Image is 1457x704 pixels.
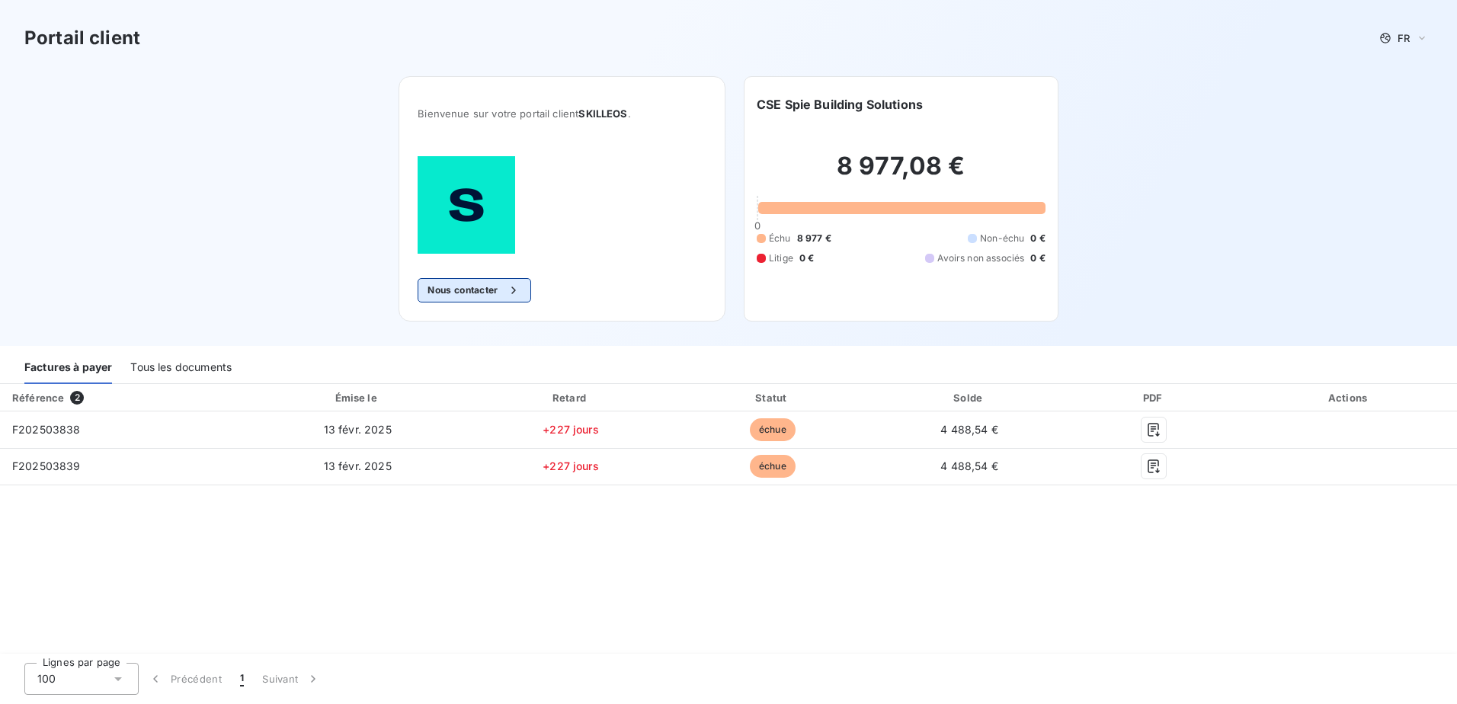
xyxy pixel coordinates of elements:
[70,391,84,405] span: 2
[130,352,232,384] div: Tous les documents
[769,251,793,265] span: Litige
[12,392,64,404] div: Référence
[676,390,869,405] div: Statut
[324,423,392,436] span: 13 févr. 2025
[754,219,761,232] span: 0
[750,418,796,441] span: échue
[418,278,530,302] button: Nous contacter
[543,459,599,472] span: +227 jours
[750,455,796,478] span: échue
[757,151,1046,197] h2: 8 977,08 €
[1398,32,1410,44] span: FR
[324,459,392,472] span: 13 févr. 2025
[37,671,56,686] span: 100
[578,107,627,120] span: SKILLEOS
[937,251,1024,265] span: Avoirs non associés
[139,663,231,695] button: Précédent
[769,232,791,245] span: Échu
[1030,251,1045,265] span: 0 €
[1030,232,1045,245] span: 0 €
[797,232,831,245] span: 8 977 €
[240,671,244,686] span: 1
[876,390,1064,405] div: Solde
[24,24,140,52] h3: Portail client
[418,107,706,120] span: Bienvenue sur votre portail client .
[940,459,998,472] span: 4 488,54 €
[799,251,814,265] span: 0 €
[418,156,515,254] img: Company logo
[253,663,330,695] button: Suivant
[12,459,81,472] span: F202503839
[1244,390,1454,405] div: Actions
[1070,390,1238,405] div: PDF
[940,423,998,436] span: 4 488,54 €
[24,352,112,384] div: Factures à payer
[757,95,923,114] h6: CSE Spie Building Solutions
[980,232,1024,245] span: Non-échu
[12,423,81,436] span: F202503838
[472,390,670,405] div: Retard
[249,390,466,405] div: Émise le
[543,423,599,436] span: +227 jours
[231,663,253,695] button: 1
